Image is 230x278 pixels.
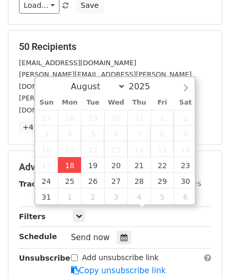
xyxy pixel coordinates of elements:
span: August 1, 2025 [151,110,174,126]
strong: Tracking [19,180,54,188]
h5: Advanced [19,161,211,173]
small: [PERSON_NAME][EMAIL_ADDRESS][PERSON_NAME][DOMAIN_NAME] [19,70,192,90]
span: July 31, 2025 [127,110,151,126]
span: August 3, 2025 [35,126,58,141]
span: September 2, 2025 [81,189,104,204]
span: August 28, 2025 [127,173,151,189]
span: August 30, 2025 [174,173,197,189]
span: August 13, 2025 [104,141,127,157]
span: August 4, 2025 [58,126,81,141]
span: August 23, 2025 [174,157,197,173]
span: September 6, 2025 [174,189,197,204]
span: July 30, 2025 [104,110,127,126]
span: July 27, 2025 [35,110,58,126]
span: September 4, 2025 [127,189,151,204]
span: Fri [151,99,174,106]
span: Send now [71,233,110,242]
span: Sun [35,99,58,106]
span: August 26, 2025 [81,173,104,189]
span: Tue [81,99,104,106]
h5: 50 Recipients [19,41,211,53]
span: Mon [58,99,81,106]
span: August 10, 2025 [35,141,58,157]
input: Year [126,81,164,91]
span: August 12, 2025 [81,141,104,157]
span: August 11, 2025 [58,141,81,157]
span: August 18, 2025 [58,157,81,173]
strong: Schedule [19,232,57,241]
span: August 27, 2025 [104,173,127,189]
span: July 28, 2025 [58,110,81,126]
a: +47 more [19,121,63,134]
span: August 21, 2025 [127,157,151,173]
span: August 14, 2025 [127,141,151,157]
span: September 3, 2025 [104,189,127,204]
span: August 20, 2025 [104,157,127,173]
span: Sat [174,99,197,106]
strong: Filters [19,212,46,221]
span: August 25, 2025 [58,173,81,189]
span: August 22, 2025 [151,157,174,173]
span: August 2, 2025 [174,110,197,126]
span: August 24, 2025 [35,173,58,189]
small: [PERSON_NAME][EMAIL_ADDRESS][PERSON_NAME][DOMAIN_NAME] [19,94,192,114]
span: August 15, 2025 [151,141,174,157]
small: [EMAIL_ADDRESS][DOMAIN_NAME] [19,59,136,67]
span: July 29, 2025 [81,110,104,126]
span: August 29, 2025 [151,173,174,189]
span: August 5, 2025 [81,126,104,141]
span: August 7, 2025 [127,126,151,141]
span: Thu [127,99,151,106]
span: August 16, 2025 [174,141,197,157]
strong: Unsubscribe [19,254,71,262]
iframe: Chat Widget [177,228,230,278]
label: Add unsubscribe link [82,252,159,263]
span: August 31, 2025 [35,189,58,204]
span: August 9, 2025 [174,126,197,141]
span: September 5, 2025 [151,189,174,204]
span: Wed [104,99,127,106]
span: August 17, 2025 [35,157,58,173]
span: August 8, 2025 [151,126,174,141]
span: August 19, 2025 [81,157,104,173]
a: Copy unsubscribe link [71,266,166,275]
span: September 1, 2025 [58,189,81,204]
span: August 6, 2025 [104,126,127,141]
